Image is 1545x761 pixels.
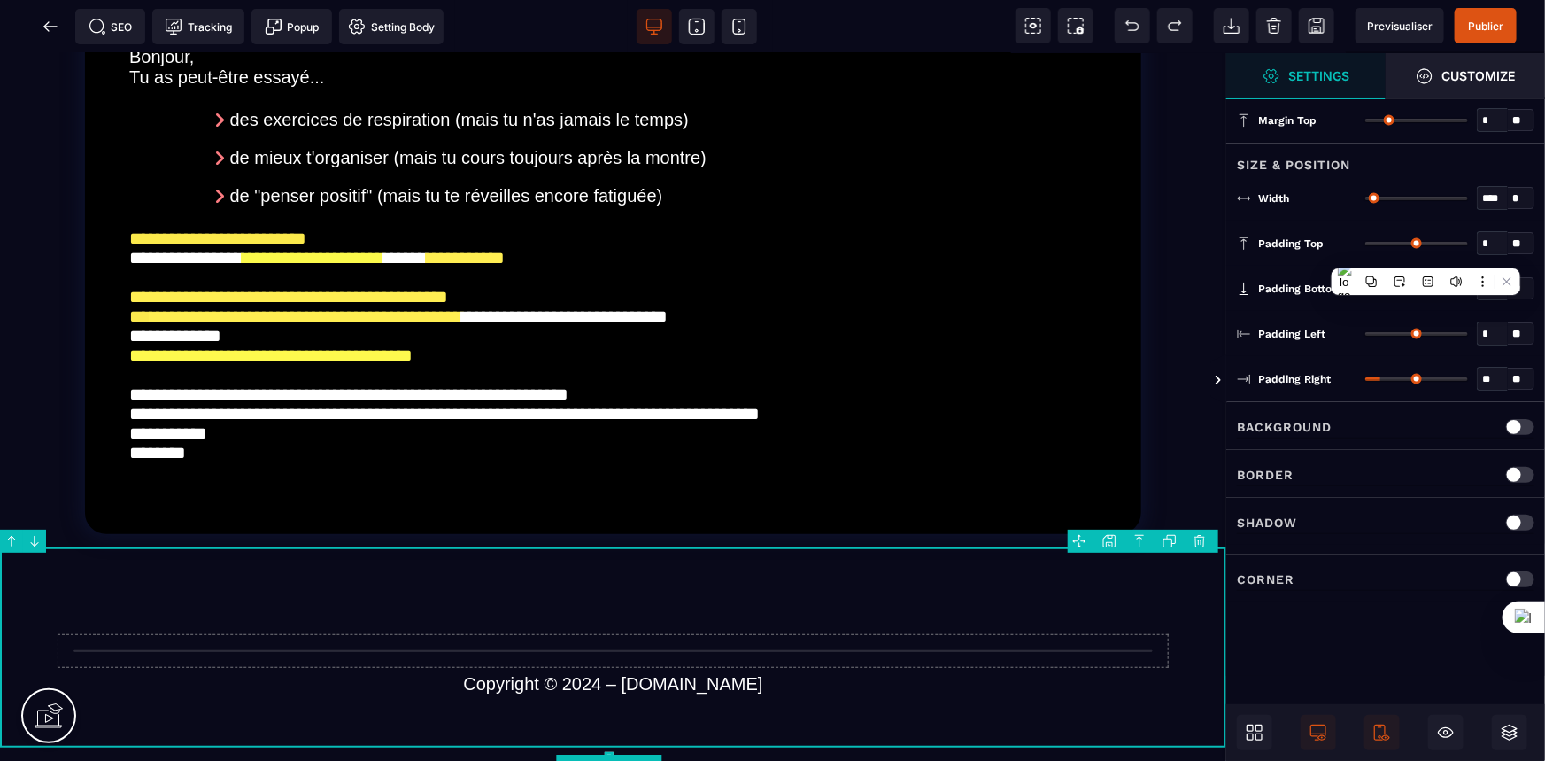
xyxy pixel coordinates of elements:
[230,95,707,114] span: de mieux t'organiser (mais tu cours toujours après la montre)
[1364,715,1400,750] span: Mobile Only
[1258,237,1324,251] span: Padding Top
[1301,715,1336,750] span: Desktop Only
[13,617,1213,646] text: Copyright © 2024 – [DOMAIN_NAME]
[1258,113,1317,128] span: Margin Top
[1428,715,1464,750] span: Hide/Show Block
[1258,282,1341,296] span: Padding Bottom
[1442,69,1516,82] strong: Customize
[89,18,133,35] span: SEO
[1468,19,1503,33] span: Publier
[1226,143,1545,175] div: Size & Position
[1237,715,1272,750] span: Open Blocks
[1237,569,1294,590] p: Corner
[1289,69,1350,82] strong: Settings
[1058,8,1093,43] span: Screenshot
[230,133,663,152] span: de "penser positif" (mais tu te réveilles encore fatiguée)
[1367,19,1433,33] span: Previsualiser
[1258,191,1289,206] span: Width
[230,57,689,76] span: des exercices de respiration (mais tu n'as jamais le temps)
[1492,715,1527,750] span: Open Layers
[348,18,435,35] span: Setting Body
[1258,327,1325,341] span: Padding Left
[265,18,320,35] span: Popup
[1237,416,1332,438] p: Background
[1237,512,1297,533] p: Shadow
[1356,8,1444,43] span: Preview
[1258,372,1331,386] span: Padding Right
[1386,53,1545,99] span: Open Style Manager
[1237,464,1294,485] p: Border
[1016,8,1051,43] span: View components
[1226,53,1386,99] span: Settings
[165,18,232,35] span: Tracking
